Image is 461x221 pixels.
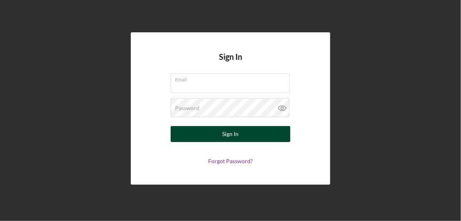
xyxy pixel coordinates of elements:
div: Sign In [223,126,239,142]
h4: Sign In [219,52,242,73]
a: Forgot Password? [208,158,253,164]
button: Sign In [171,126,290,142]
label: Email [175,74,290,83]
label: Password [175,105,199,111]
